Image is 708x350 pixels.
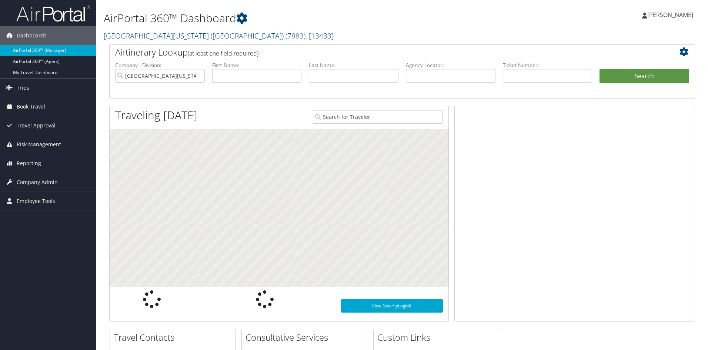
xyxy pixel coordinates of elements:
[188,49,258,57] span: (at least one field required)
[17,116,56,135] span: Travel Approval
[17,97,45,116] span: Book Travel
[305,31,334,41] span: , [ 13433 ]
[17,135,61,154] span: Risk Management
[115,46,640,59] h2: Airtinerary Lookup
[17,154,41,173] span: Reporting
[115,107,197,123] h1: Traveling [DATE]
[104,31,334,41] a: [GEOGRAPHIC_DATA][US_STATE] ([GEOGRAPHIC_DATA])
[246,331,367,344] h2: Consultative Services
[313,110,443,124] input: Search for Traveler
[17,26,47,45] span: Dashboards
[377,331,499,344] h2: Custom Links
[16,5,90,22] img: airportal-logo.png
[309,61,398,69] label: Last Name:
[600,69,689,84] button: Search
[642,4,701,26] a: [PERSON_NAME]
[647,11,693,19] span: [PERSON_NAME]
[503,61,592,69] label: Ticket Number:
[114,331,235,344] h2: Travel Contacts
[104,10,502,26] h1: AirPortal 360™ Dashboard
[17,192,55,210] span: Employee Tools
[17,79,29,97] span: Trips
[285,31,305,41] span: ( 7883 )
[406,61,495,69] label: Agency Locator:
[17,173,58,191] span: Company Admin
[115,61,205,69] label: Company - Division:
[341,299,443,313] a: View SecurityLogic®
[212,61,302,69] label: First Name:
